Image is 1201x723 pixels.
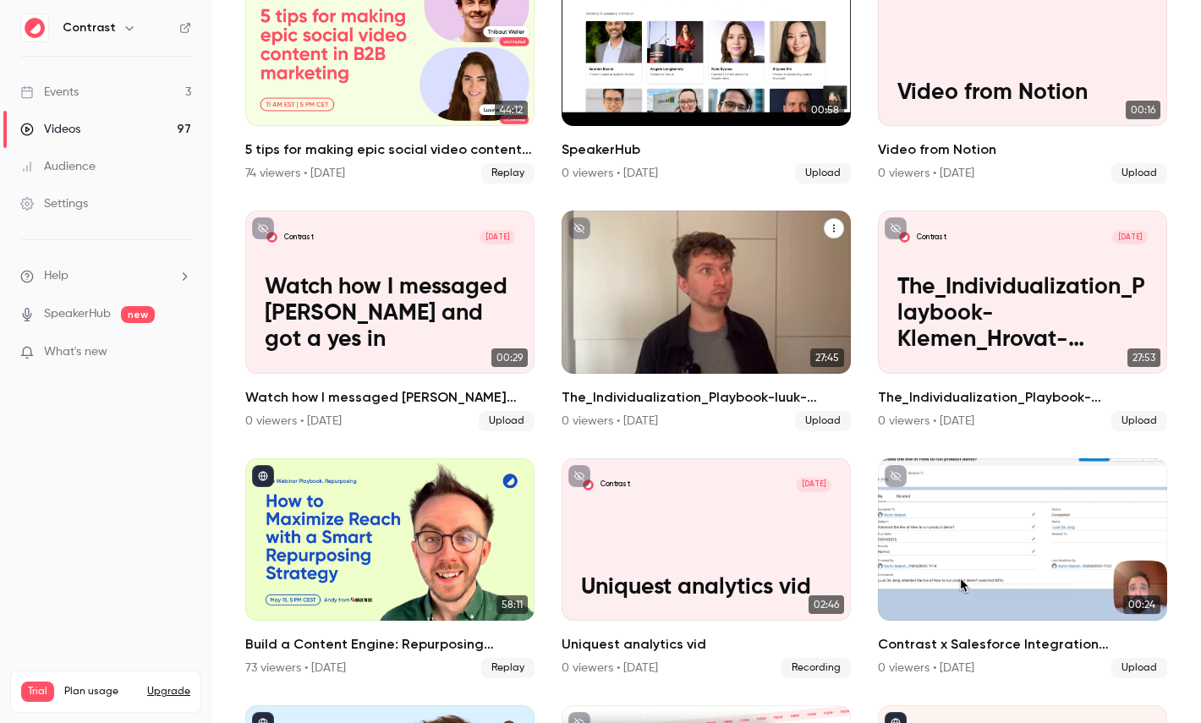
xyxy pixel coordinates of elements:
span: Help [44,267,69,285]
div: Audience [20,158,96,175]
h2: 5 tips for making epic social video content in B2B marketing [245,140,535,160]
span: 00:29 [491,348,528,367]
img: Contrast [21,14,48,41]
h2: Uniquest analytics vid [562,634,851,655]
button: unpublished [568,217,590,239]
span: Upload [795,163,851,183]
li: Watch how I messaged Thibaut and got a yes in [245,211,535,430]
h2: Watch how I messaged [PERSON_NAME] and got a yes in [245,387,535,408]
span: Trial [21,682,54,702]
p: The_Individualization_Playbook-Klemen_Hrovat-webcam-00h_00m_00s_357ms-StreamYard [897,275,1148,353]
span: Plan usage [64,685,137,698]
span: 44:12 [495,101,528,119]
li: help-dropdown-opener [20,267,191,285]
div: 0 viewers • [DATE] [562,413,658,430]
div: 0 viewers • [DATE] [562,165,658,182]
span: Upload [1111,163,1167,183]
span: new [121,306,155,323]
a: Uniquest analytics vidContrast[DATE]Uniquest analytics vid02:46Uniquest analytics vid0 viewers • ... [562,458,851,678]
button: unpublished [252,217,274,239]
a: The_Individualization_Playbook-Klemen_Hrovat-webcam-00h_00m_00s_357ms-StreamYardContrast[DATE]The... [878,211,1167,430]
button: unpublished [885,217,907,239]
span: 00:24 [1123,595,1160,614]
span: Replay [481,658,535,678]
div: 0 viewers • [DATE] [245,413,342,430]
button: Upgrade [147,685,190,698]
div: 74 viewers • [DATE] [245,165,345,182]
div: Events [20,84,79,101]
span: 00:58 [806,101,844,119]
span: 27:53 [1127,348,1160,367]
p: Watch how I messaged [PERSON_NAME] and got a yes in [265,275,515,353]
div: 0 viewers • [DATE] [878,165,974,182]
span: Replay [481,163,535,183]
p: Video from Notion [897,80,1148,107]
h2: Video from Notion [878,140,1167,160]
h2: Build a Content Engine: Repurposing Strategies for SaaS Teams [245,634,535,655]
a: SpeakerHub [44,305,111,323]
span: What's new [44,343,107,361]
h6: Contrast [63,19,116,36]
span: Upload [795,411,851,431]
li: Contrast x Salesforce Integration Announcement [878,458,1167,678]
h2: The_Individualization_Playbook-luuk-webcam-00h_00m_00s_251ms-StreamYard [562,387,851,408]
span: Recording [781,658,851,678]
div: Settings [20,195,88,212]
span: Upload [479,411,535,431]
a: 00:24Contrast x Salesforce Integration Announcement0 viewers • [DATE]Upload [878,458,1167,678]
a: Watch how I messaged Thibaut and got a yes inContrast[DATE]Watch how I messaged [PERSON_NAME] and... [245,211,535,430]
a: 27:45The_Individualization_Playbook-luuk-webcam-00h_00m_00s_251ms-StreamYard0 viewers • [DATE]Upload [562,211,851,430]
div: 0 viewers • [DATE] [878,660,974,676]
span: Upload [1111,411,1167,431]
div: 0 viewers • [DATE] [562,660,658,676]
div: 73 viewers • [DATE] [245,660,346,676]
li: Uniquest analytics vid [562,458,851,678]
h2: Contrast x Salesforce Integration Announcement [878,634,1167,655]
p: Contrast [284,233,314,243]
span: [DATE] [480,230,515,244]
li: The_Individualization_Playbook-Klemen_Hrovat-webcam-00h_00m_00s_357ms-StreamYard [878,211,1167,430]
p: Contrast [917,233,946,243]
a: 58:11Build a Content Engine: Repurposing Strategies for SaaS Teams73 viewers • [DATE]Replay [245,458,535,678]
button: unpublished [885,465,907,487]
span: 02:46 [809,595,844,614]
p: Contrast [600,479,630,490]
span: Upload [1111,658,1167,678]
span: 58:11 [496,595,528,614]
button: unpublished [568,465,590,487]
h2: SpeakerHub [562,140,851,160]
h2: The_Individualization_Playbook-Klemen_Hrovat-webcam-00h_00m_00s_357ms-StreamYard [878,387,1167,408]
div: Videos [20,121,80,138]
li: The_Individualization_Playbook-luuk-webcam-00h_00m_00s_251ms-StreamYard [562,211,851,430]
span: [DATE] [1112,230,1148,244]
button: published [252,465,274,487]
div: 0 viewers • [DATE] [878,413,974,430]
span: 00:16 [1126,101,1160,119]
p: Uniquest analytics vid [581,575,831,601]
span: 27:45 [810,348,844,367]
li: Build a Content Engine: Repurposing Strategies for SaaS Teams [245,458,535,678]
span: [DATE] [796,478,831,492]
